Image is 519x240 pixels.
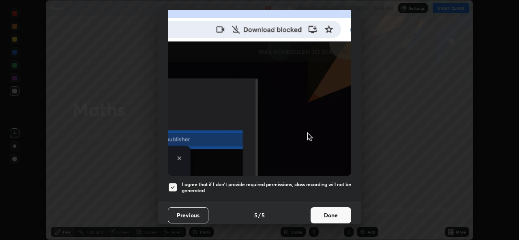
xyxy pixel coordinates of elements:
[311,207,351,223] button: Done
[168,207,208,223] button: Previous
[258,211,261,219] h4: /
[262,211,265,219] h4: 5
[182,181,351,194] h5: I agree that if I don't provide required permissions, class recording will not be generated
[254,211,257,219] h4: 5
